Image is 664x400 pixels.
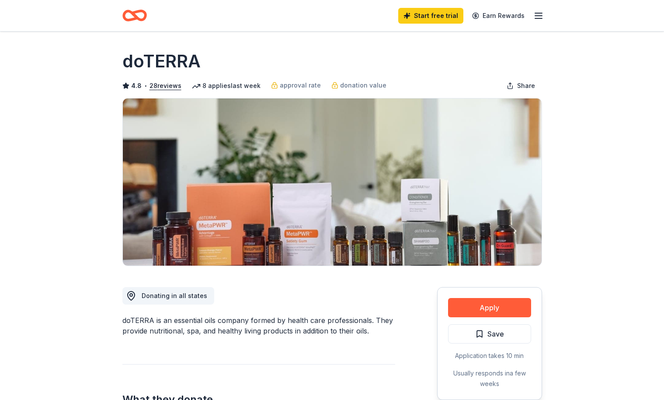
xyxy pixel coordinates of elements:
[280,80,321,91] span: approval rate
[271,80,321,91] a: approval rate
[448,298,531,317] button: Apply
[122,315,395,336] div: doTERRA is an essential oils company formed by health care professionals. They provide nutritiona...
[448,351,531,361] div: Application takes 10 min
[340,80,386,91] span: donation value
[122,5,147,26] a: Home
[331,80,386,91] a: donation value
[123,98,542,266] img: Image for doTERRA
[192,81,261,91] div: 8 applies last week
[142,292,207,299] span: Donating in all states
[517,81,535,91] span: Share
[144,82,147,89] span: •
[131,81,142,91] span: 4.8
[149,81,181,91] button: 28reviews
[500,77,542,95] button: Share
[448,368,531,389] div: Usually responds in a few weeks
[122,49,201,74] h1: doTERRA
[467,8,530,24] a: Earn Rewards
[487,328,504,340] span: Save
[398,8,463,24] a: Start free trial
[448,324,531,344] button: Save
